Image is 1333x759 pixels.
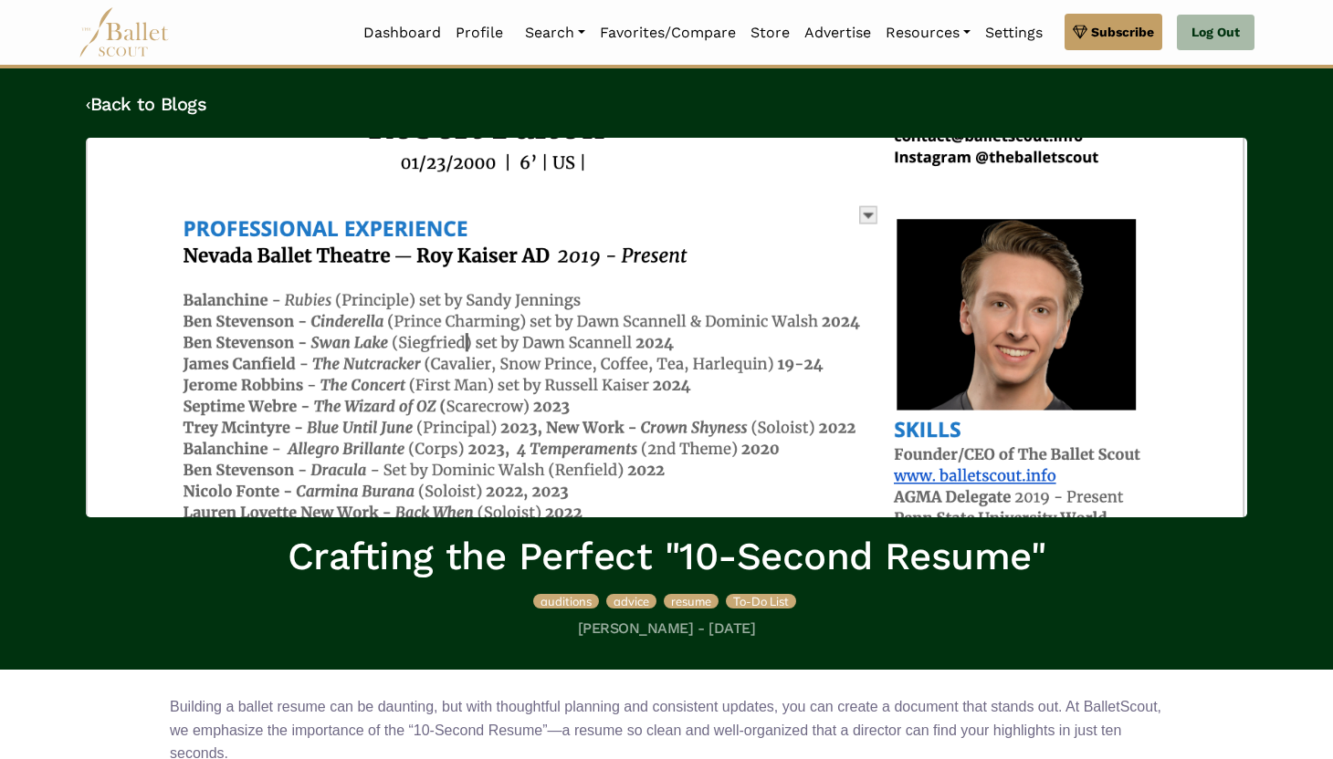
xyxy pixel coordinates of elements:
span: auditions [541,594,592,608]
a: Resources [878,14,978,52]
a: Dashboard [356,14,448,52]
img: header_image.img [86,138,1247,517]
a: Subscribe [1065,14,1162,50]
a: Store [743,14,797,52]
span: To-Do List [733,594,789,608]
h5: [PERSON_NAME] - [DATE] [86,619,1247,639]
img: gem.svg [1073,22,1087,42]
a: Profile [448,14,510,52]
a: advice [606,591,660,609]
a: To-Do List [726,591,796,609]
span: Subscribe [1091,22,1154,42]
a: ‹Back to Blogs [86,93,206,115]
a: Search [518,14,593,52]
a: Settings [978,14,1050,52]
span: advice [614,594,649,608]
a: Favorites/Compare [593,14,743,52]
h1: Crafting the Perfect "10-Second Resume" [86,532,1247,582]
a: resume [664,591,722,609]
a: Advertise [797,14,878,52]
span: resume [671,594,711,608]
a: auditions [533,591,603,609]
code: ‹ [86,92,90,115]
a: Log Out [1177,15,1254,51]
